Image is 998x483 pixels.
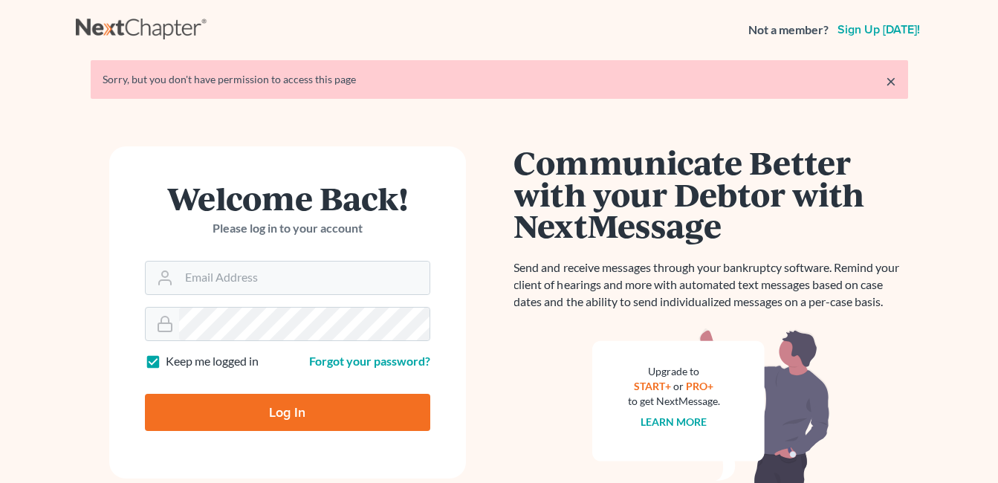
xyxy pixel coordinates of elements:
[628,394,720,409] div: to get NextMessage.
[514,146,908,241] h1: Communicate Better with your Debtor with NextMessage
[179,262,430,294] input: Email Address
[886,72,896,90] a: ×
[309,354,430,368] a: Forgot your password?
[628,364,720,379] div: Upgrade to
[634,380,671,392] a: START+
[103,72,896,87] div: Sorry, but you don't have permission to access this page
[145,394,430,431] input: Log In
[145,182,430,214] h1: Welcome Back!
[145,220,430,237] p: Please log in to your account
[641,415,707,428] a: Learn more
[673,380,684,392] span: or
[166,353,259,370] label: Keep me logged in
[748,22,829,39] strong: Not a member?
[835,24,923,36] a: Sign up [DATE]!
[514,259,908,311] p: Send and receive messages through your bankruptcy software. Remind your client of hearings and mo...
[686,380,713,392] a: PRO+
